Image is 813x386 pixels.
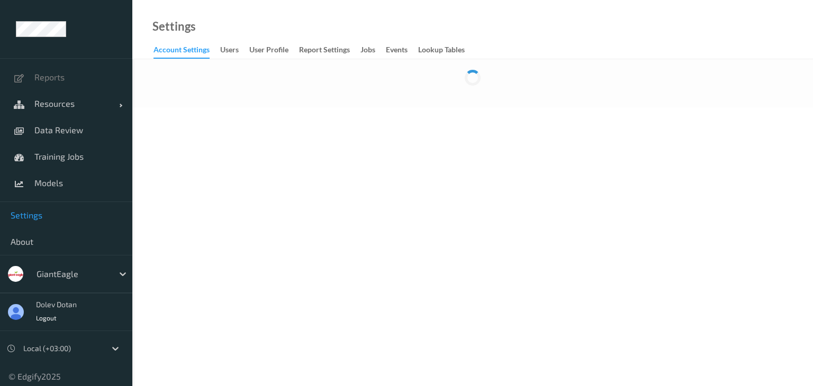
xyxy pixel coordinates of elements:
a: Report Settings [299,43,360,58]
div: Account Settings [153,44,210,59]
a: users [220,43,249,58]
a: events [386,43,418,58]
div: Lookup Tables [418,44,465,58]
div: users [220,44,239,58]
a: Lookup Tables [418,43,475,58]
a: Account Settings [153,43,220,59]
div: events [386,44,408,58]
a: Settings [152,21,196,32]
div: User Profile [249,44,288,58]
a: Jobs [360,43,386,58]
a: User Profile [249,43,299,58]
div: Jobs [360,44,375,58]
div: Report Settings [299,44,350,58]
